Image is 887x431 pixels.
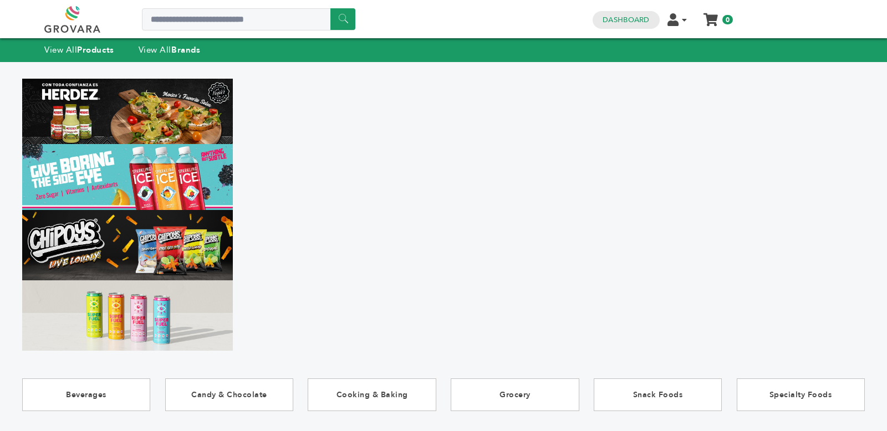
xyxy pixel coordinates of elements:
[44,44,114,55] a: View AllProducts
[139,44,201,55] a: View AllBrands
[22,378,150,411] a: Beverages
[142,8,355,30] input: Search a product or brand...
[22,210,233,280] img: Marketplace Top Banner 3
[22,79,233,145] img: Marketplace Top Banner 1
[171,44,200,55] strong: Brands
[451,378,579,411] a: Grocery
[165,378,293,411] a: Candy & Chocolate
[705,10,717,22] a: My Cart
[737,378,865,411] a: Specialty Foods
[722,15,733,24] span: 0
[594,378,722,411] a: Snack Foods
[603,15,649,25] a: Dashboard
[308,378,436,411] a: Cooking & Baking
[77,44,114,55] strong: Products
[22,144,233,210] img: Marketplace Top Banner 2
[22,280,233,351] img: Marketplace Top Banner 4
